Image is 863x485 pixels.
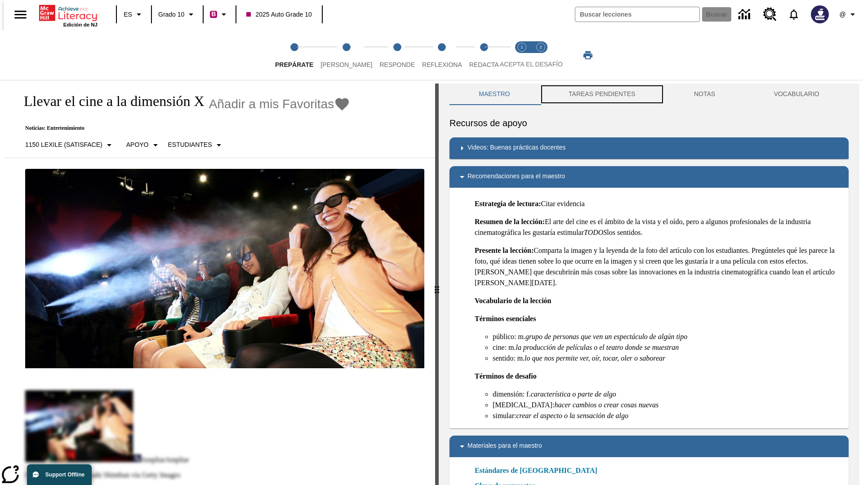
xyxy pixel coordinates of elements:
[449,84,539,105] button: Maestro
[158,10,184,19] span: Grado 10
[475,372,537,380] strong: Términos de desafío
[449,137,849,159] div: Videos: Buenas prácticas docentes
[493,331,841,342] li: público: m.
[372,31,422,80] button: Responde step 3 of 5
[493,342,841,353] li: cine: m.
[665,84,745,105] button: NOTAS
[584,229,607,236] em: TODOS
[475,198,841,209] p: Citar evidencia
[525,354,665,362] em: lo que nos permite ver, oír, tocar, oler o saborear
[165,137,228,153] button: Seleccionar estudiante
[39,3,98,27] div: Portada
[467,441,542,452] p: Materiales para el maestro
[575,7,699,22] input: Buscar campo
[275,61,313,68] span: Prepárate
[449,84,849,105] div: Instructional Panel Tabs
[120,6,148,22] button: Lenguaje: ES, Selecciona un idioma
[467,172,565,182] p: Recomendaciones para el maestro
[206,6,233,22] button: Boost El color de la clase es rojo violeta. Cambiar el color de la clase.
[475,465,603,476] a: Estándares de [GEOGRAPHIC_DATA]
[4,84,435,481] div: reading
[435,84,439,485] div: Pulsa la tecla de intro o la barra espaciadora y luego presiona las flechas de derecha e izquierd...
[45,472,85,478] span: Support Offline
[475,200,541,207] strong: Estrategia de lectura:
[475,315,536,322] strong: Términos esenciales
[493,389,841,400] li: dimensión: f.
[379,61,415,68] span: Responde
[469,61,499,68] span: Redacta
[25,140,102,150] p: 1150 Lexile (Satisface)
[439,84,859,485] div: activity
[209,96,351,112] button: Añadir a mis Favoritas - Llevar el cine a la dimensión X
[493,400,841,410] li: [MEDICAL_DATA]:
[554,401,658,409] em: hacer cambios o crear cosas nuevas
[539,84,665,105] button: TAREAS PENDIENTES
[782,3,805,26] a: Notificaciones
[126,140,149,150] p: Apoyo
[516,344,679,351] em: la producción de películas o el teatro donde se muestran
[246,10,311,19] span: 2025 Auto Grade 10
[744,84,849,105] button: VOCABULARIO
[525,333,687,340] em: grupo de personas que ven un espectáculo de algún tipo
[22,137,118,153] button: Seleccione Lexile, 1150 Lexile (Satisface)
[475,218,545,225] strong: Resumen de la lección:
[475,247,531,254] strong: Presente la lección
[449,116,849,130] h6: Recursos de apoyo
[811,5,829,23] img: Avatar
[493,353,841,364] li: sentido: m.
[415,31,469,80] button: Reflexiona step 4 of 5
[462,31,506,80] button: Redacta step 5 of 5
[475,297,552,304] strong: Vocabulario de la lección
[531,247,534,254] strong: :
[123,137,165,153] button: Tipo de apoyo, Apoyo
[834,6,863,22] button: Perfil/Configuración
[211,9,216,20] span: B
[25,169,424,368] img: El panel situado frente a los asientos rocía con agua nebulizada al feliz público en un cine equi...
[320,61,372,68] span: [PERSON_NAME]
[493,410,841,421] li: simular:
[516,412,628,419] em: crear el aspecto o la sensación de algo
[574,47,602,63] button: Imprimir
[539,45,542,49] text: 2
[449,166,849,188] div: Recomendaciones para el maestro
[313,31,379,80] button: Lee step 2 of 5
[467,143,565,154] p: Videos: Buenas prácticas docentes
[27,464,92,485] button: Support Offline
[475,245,841,288] p: Comparta la imagen y la leyenda de la foto del artículo con los estudiantes. Pregúnteles qué les ...
[475,216,841,238] p: El arte del cine es el ámbito de la vista y el oído, pero a algunos profesionales de la industria...
[530,390,616,398] em: característica o parte de algo
[209,97,334,111] span: Añadir a mis Favoritas
[449,436,849,457] div: Materiales para el maestro
[14,93,205,110] h1: Llevar el cine a la dimensión X
[14,125,350,132] p: Noticias: Entretenimiento
[268,31,320,80] button: Prepárate step 1 of 5
[124,10,132,19] span: ES
[509,31,535,80] button: Acepta el desafío lee step 1 of 2
[839,10,845,19] span: @
[805,3,834,26] button: Escoja un nuevo avatar
[422,61,462,68] span: Reflexiona
[528,31,554,80] button: Acepta el desafío contesta step 2 of 2
[63,22,98,27] span: Edición de NJ
[155,6,200,22] button: Grado: Grado 10, Elige un grado
[733,2,758,27] a: Centro de información
[168,140,212,150] p: Estudiantes
[7,1,34,28] button: Abrir el menú lateral
[520,45,523,49] text: 1
[500,61,563,68] span: ACEPTA EL DESAFÍO
[758,2,782,26] a: Centro de recursos, Se abrirá en una pestaña nueva.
